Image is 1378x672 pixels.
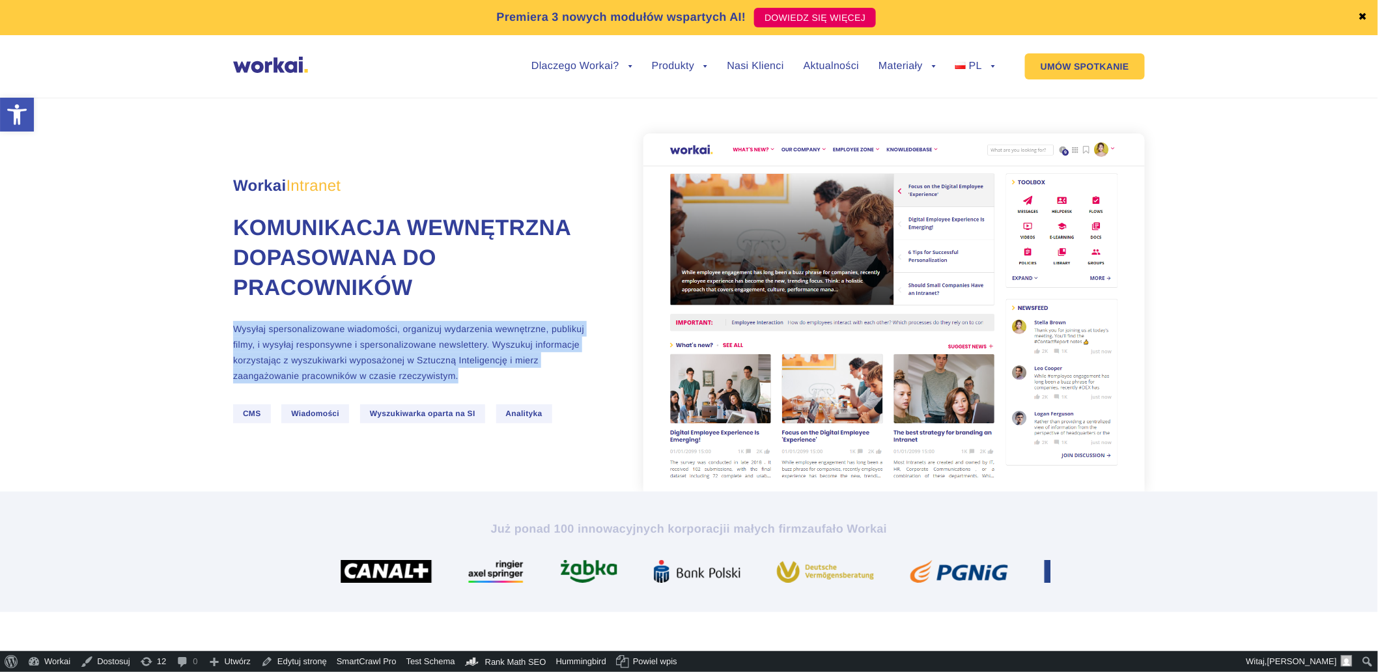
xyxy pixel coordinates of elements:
[233,214,591,303] h1: Komunikacja wewnętrzna dopasowana do pracowników
[23,651,76,672] a: Workai
[1358,12,1368,23] a: ✖
[804,61,859,72] a: Aktualności
[233,404,271,423] span: CMS
[287,177,341,195] em: Intranet
[485,657,546,667] span: Rank Math SEO
[193,651,197,672] span: 0
[225,651,251,672] span: Utwórz
[1267,656,1337,666] span: [PERSON_NAME]
[633,651,677,672] span: Powiel wpis
[332,651,402,672] a: SmartCrawl Pro
[969,61,982,72] span: PL
[652,61,708,72] a: Produkty
[281,404,349,423] span: Wiadomości
[460,651,552,672] a: Kokpit Rank Math
[360,404,485,423] span: Wyszukiwarka oparta na SI
[402,651,460,672] a: Test Schema
[496,404,552,423] span: Analityka
[256,651,332,672] a: Edytuj stronę
[1242,651,1358,672] a: Witaj,
[233,163,341,194] span: Workai
[233,321,591,384] p: Wysyłaj spersonalizowane wiadomości, organizuj wydarzenia wewnętrzne, publikuj filmy, i wysyłaj r...
[531,61,632,72] a: Dlaczego Workai?
[727,61,783,72] a: Nasi Klienci
[552,651,612,672] a: Hummingbird
[754,8,876,27] a: DOWIEDZ SIĘ WIĘCEJ
[328,521,1050,537] h2: Już ponad 100 innowacyjnych korporacji zaufało Workai
[76,651,135,672] a: Dostosuj
[879,61,936,72] a: Materiały
[497,8,746,26] p: Premiera 3 nowych modułów wspartych AI!
[1025,53,1145,79] a: UMÓW SPOTKANIE
[157,651,166,672] span: 12
[727,522,802,535] i: i małych firm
